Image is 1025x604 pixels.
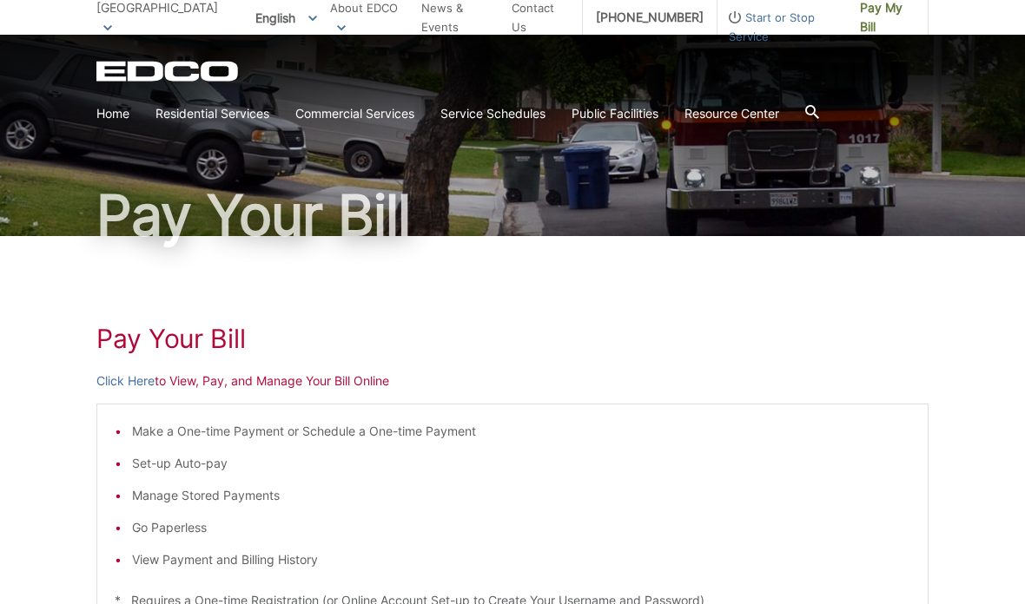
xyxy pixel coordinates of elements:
[96,187,929,243] h1: Pay Your Bill
[155,104,269,123] a: Residential Services
[132,422,910,441] li: Make a One-time Payment or Schedule a One-time Payment
[440,104,546,123] a: Service Schedules
[96,323,929,354] h1: Pay Your Bill
[132,486,910,505] li: Manage Stored Payments
[96,371,155,391] a: Click Here
[132,454,910,473] li: Set-up Auto-pay
[684,104,779,123] a: Resource Center
[96,104,129,123] a: Home
[295,104,414,123] a: Commercial Services
[96,371,929,391] p: to View, Pay, and Manage Your Bill Online
[242,3,330,32] span: English
[96,61,241,82] a: EDCD logo. Return to the homepage.
[572,104,658,123] a: Public Facilities
[132,518,910,537] li: Go Paperless
[132,550,910,569] li: View Payment and Billing History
